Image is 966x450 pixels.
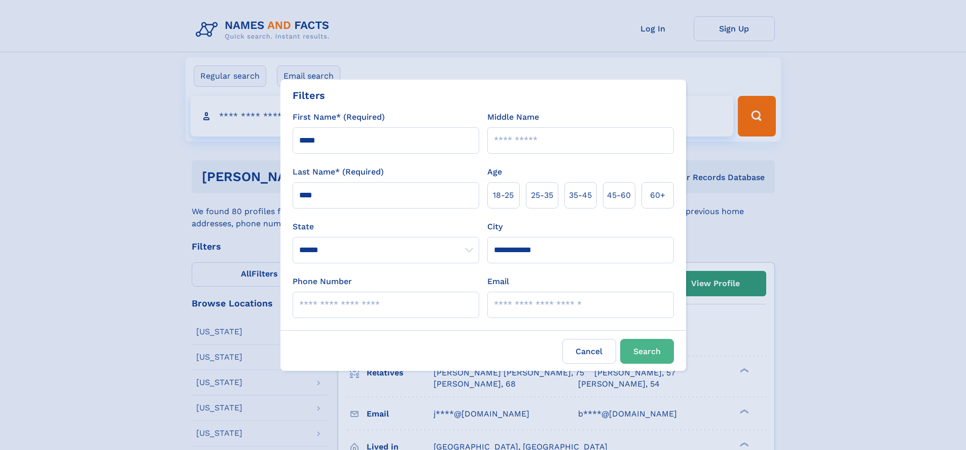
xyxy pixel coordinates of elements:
label: Phone Number [293,275,352,288]
label: State [293,221,479,233]
label: Email [487,275,509,288]
label: Middle Name [487,111,539,123]
button: Search [620,339,674,364]
label: Last Name* (Required) [293,166,384,178]
label: Cancel [562,339,616,364]
span: 45‑60 [607,189,631,201]
label: First Name* (Required) [293,111,385,123]
div: Filters [293,88,325,103]
label: Age [487,166,502,178]
label: City [487,221,503,233]
span: 35‑45 [569,189,592,201]
span: 60+ [650,189,665,201]
span: 18‑25 [493,189,514,201]
span: 25‑35 [531,189,553,201]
